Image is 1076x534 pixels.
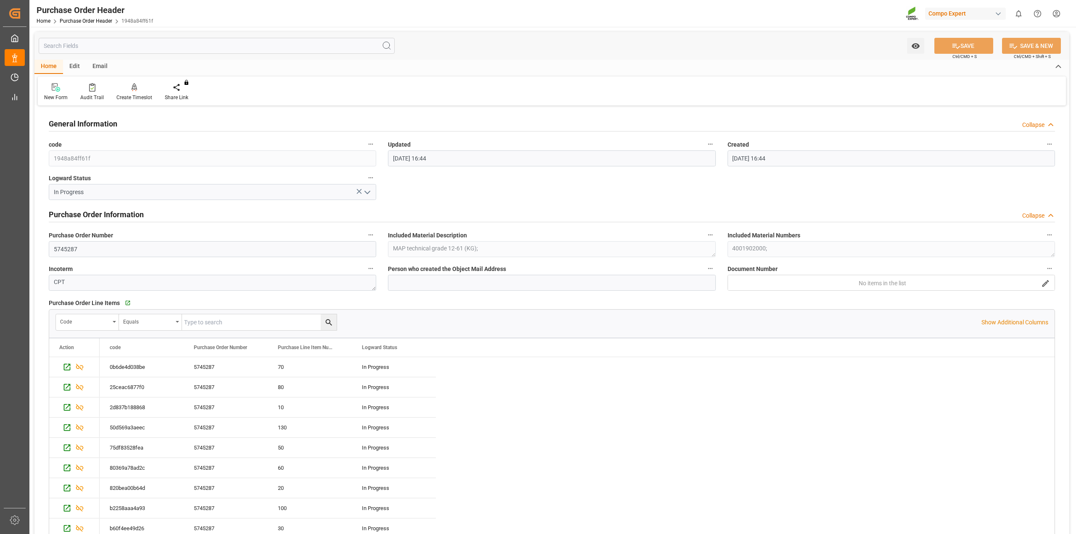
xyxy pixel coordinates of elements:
button: search button [1037,275,1055,291]
span: Document Number [728,265,778,274]
div: 5745287 [184,438,268,458]
div: Audit Trail [80,94,104,101]
button: SAVE [934,38,993,54]
div: Press SPACE to select this row. [100,377,436,397]
h2: Purchase Order Information [49,209,144,220]
div: 60 [268,458,352,478]
span: Included Material Numbers [728,231,800,240]
button: Help Center [1028,4,1047,23]
div: 50 [268,438,352,458]
textarea: 4001902000; [728,241,1055,257]
div: In Progress [362,378,426,397]
div: Press SPACE to select this row. [49,377,100,397]
div: In Progress [362,418,426,437]
div: In Progress [362,438,426,458]
span: Person who created the Object Mail Address [388,265,506,274]
div: Edit [63,60,86,74]
span: Purchase Order Number [194,345,247,350]
div: In Progress [362,479,426,498]
div: Purchase Order Header [37,4,153,16]
div: In Progress [362,499,426,518]
div: b2258aaa4a93 [100,498,184,518]
div: Home [34,60,63,74]
div: Press SPACE to select this row. [49,357,100,377]
div: Press SPACE to select this row. [49,478,100,498]
span: Purchase Order Number [49,231,113,240]
div: code [60,316,110,326]
span: Ctrl/CMD + S [952,53,977,60]
input: Type to search [182,314,337,330]
div: 80369a78ad2c [100,458,184,478]
button: Included Material Description [705,229,716,240]
button: Incoterm [365,263,376,274]
a: Purchase Order Header [60,18,112,24]
div: 10 [268,397,352,417]
div: Press SPACE to select this row. [49,458,100,478]
span: code [110,345,121,350]
div: 130 [268,418,352,437]
div: Action [59,345,74,350]
span: Logward Status [49,174,91,183]
div: 0b6de4d038be [100,357,184,377]
div: 5745287 [184,458,268,478]
div: Press SPACE to select this row. [49,438,100,458]
div: Collapse [1022,211,1044,220]
input: DD.MM.YYYY HH:MM [728,150,1055,166]
div: Press SPACE to select this row. [100,418,436,438]
span: Updated [388,140,411,149]
span: Logward Status [362,345,397,350]
span: Ctrl/CMD + Shift + S [1014,53,1051,60]
div: Press SPACE to select this row. [49,397,100,418]
button: code [365,139,376,150]
div: 5745287 [184,397,268,417]
button: open menu [119,314,182,330]
div: Press SPACE to select this row. [100,397,436,418]
div: Press SPACE to select this row. [100,438,436,458]
button: Compo Expert [925,5,1009,21]
div: Press SPACE to select this row. [49,498,100,518]
button: Created [1044,139,1055,150]
div: 5745287 [184,498,268,518]
div: New Form [44,94,68,101]
div: 70 [268,357,352,377]
span: Purchase Order Line Items [49,299,120,308]
button: Document Number [1044,263,1055,274]
button: Logward Status [365,172,376,183]
button: Included Material Numbers [1044,229,1055,240]
button: menu-button [728,275,1037,291]
p: Show Additional Columns [981,318,1048,327]
textarea: CPT [49,275,376,291]
div: 5745287 [184,377,268,397]
div: 75df83528fea [100,438,184,458]
span: Created [728,140,749,149]
div: 2d837b188868 [100,397,184,417]
div: 80 [268,377,352,397]
button: Updated [705,139,716,150]
button: open menu [361,186,373,199]
textarea: MAP technical grade 12-61 (KG); [388,241,715,257]
input: Search Fields [39,38,395,54]
button: show 0 new notifications [1009,4,1028,23]
button: Person who created the Object Mail Address [705,263,716,274]
button: open menu [56,314,119,330]
button: search button [321,314,337,330]
div: Collapse [1022,121,1044,129]
span: Purchase Line Item Number [278,345,334,350]
div: 5745287 [184,418,268,437]
div: Create Timeslot [116,94,152,101]
div: Compo Expert [925,8,1006,20]
div: 820bea00b64d [100,478,184,498]
button: Purchase Order Number [365,229,376,240]
div: Press SPACE to select this row. [100,458,436,478]
div: 5745287 [184,357,268,377]
div: 50d569a3aeec [100,418,184,437]
div: 25ceac6877f0 [100,377,184,397]
div: In Progress [362,398,426,417]
input: DD.MM.YYYY HH:MM [388,150,715,166]
div: In Progress [362,358,426,377]
a: Home [37,18,50,24]
button: open menu [728,275,1055,291]
button: SAVE & NEW [1002,38,1061,54]
div: Press SPACE to select this row. [49,418,100,438]
div: 5745287 [184,478,268,498]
